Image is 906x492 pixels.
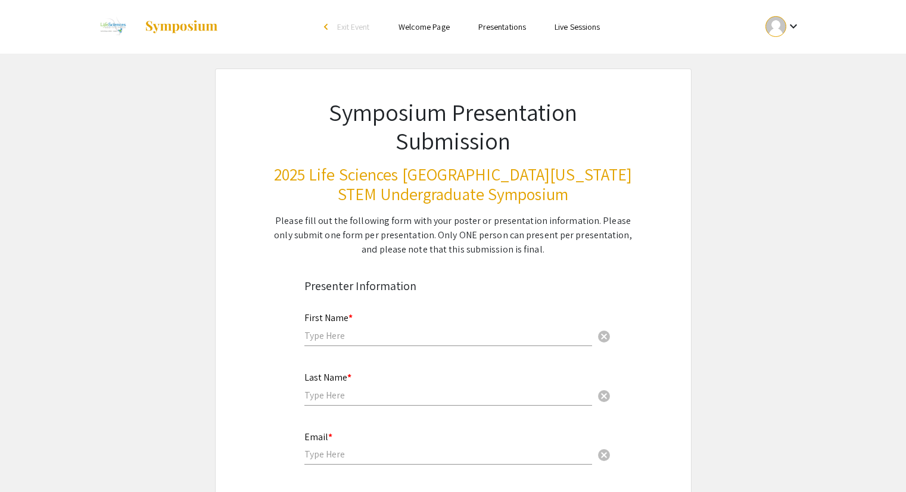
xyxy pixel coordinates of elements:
[597,448,611,462] span: cancel
[337,21,370,32] span: Exit Event
[324,23,331,30] div: arrow_back_ios
[273,164,633,204] h3: 2025 Life Sciences [GEOGRAPHIC_DATA][US_STATE] STEM Undergraduate Symposium
[786,19,801,33] mat-icon: Expand account dropdown
[597,329,611,344] span: cancel
[478,21,526,32] a: Presentations
[592,383,616,407] button: Clear
[9,438,51,483] iframe: Chat
[304,312,353,324] mat-label: First Name
[304,389,592,401] input: Type Here
[592,323,616,347] button: Clear
[273,214,633,257] div: Please fill out the following form with your poster or presentation information. Please only subm...
[555,21,600,32] a: Live Sessions
[273,98,633,155] h1: Symposium Presentation Submission
[592,443,616,466] button: Clear
[304,277,602,295] div: Presenter Information
[597,389,611,403] span: cancel
[304,448,592,460] input: Type Here
[304,371,351,384] mat-label: Last Name
[93,12,133,42] img: 2025 Life Sciences South Florida STEM Undergraduate Symposium
[753,13,813,40] button: Expand account dropdown
[304,431,332,443] mat-label: Email
[398,21,450,32] a: Welcome Page
[93,12,219,42] a: 2025 Life Sciences South Florida STEM Undergraduate Symposium
[144,20,219,34] img: Symposium by ForagerOne
[304,329,592,342] input: Type Here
